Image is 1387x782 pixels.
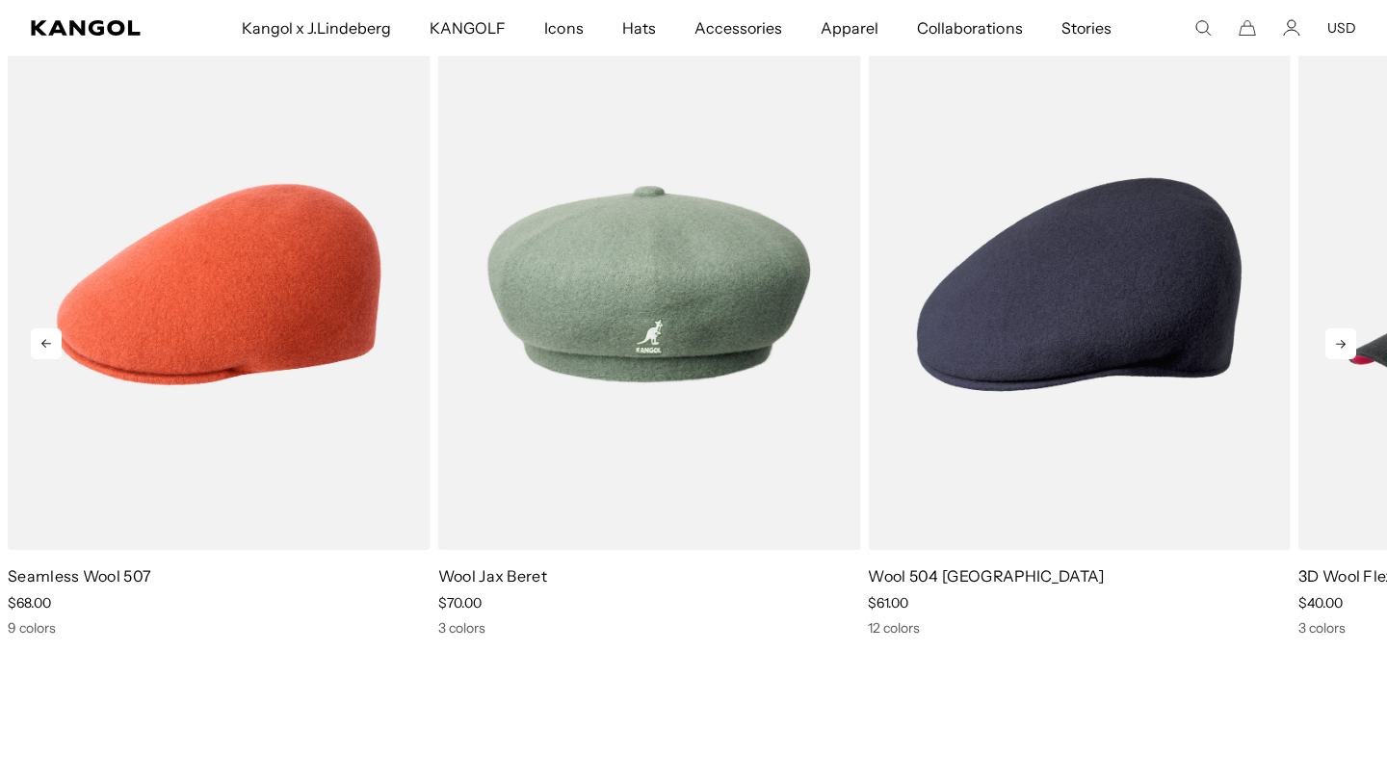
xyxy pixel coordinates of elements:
div: 4 of 10 [431,19,861,637]
img: Wool 504 USA [868,19,1291,550]
img: Seamless Wool 507 [8,19,431,550]
button: USD [1327,19,1356,37]
span: $40.00 [1298,594,1343,612]
a: Wool 504 [GEOGRAPHIC_DATA] [868,566,1104,586]
button: Cart [1239,19,1256,37]
div: 5 of 10 [860,19,1291,637]
img: Wool Jax Beret [438,19,861,550]
span: $68.00 [8,594,51,612]
a: Kangol [31,20,158,36]
div: 12 colors [868,619,1291,637]
div: 3 colors [438,619,861,637]
a: Wool Jax Beret [438,566,547,586]
a: Account [1283,19,1300,37]
summary: Search here [1194,19,1212,37]
span: $61.00 [868,594,908,612]
span: $70.00 [438,594,482,612]
a: Seamless Wool 507 [8,566,151,586]
div: 9 colors [8,619,431,637]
